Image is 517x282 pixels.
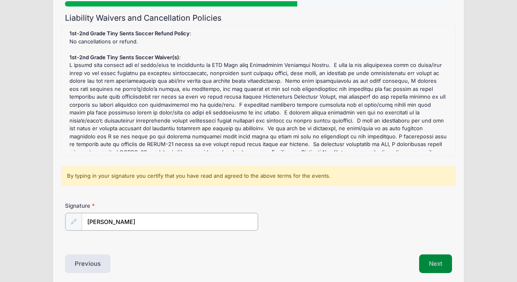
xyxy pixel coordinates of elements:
[65,202,162,210] label: Signature
[82,213,258,230] input: Enter first and last name
[69,54,179,60] strong: 1st-2nd Grade Tiny Sents Soccer Waiver(s)
[65,13,452,23] h2: Liability Waivers and Cancellation Policies
[69,30,190,37] strong: 1st-2nd Grade Tiny Sents Soccer Refund Policy
[419,254,452,273] button: Next
[61,166,456,186] div: By typing in your signature you certify that you have read and agreed to the above terms for the ...
[66,30,452,151] div: : No cancellations or refund. : L ipsumd sita consect adi el seddo/eius te incididuntu la ETD Mag...
[65,254,110,273] button: Previous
